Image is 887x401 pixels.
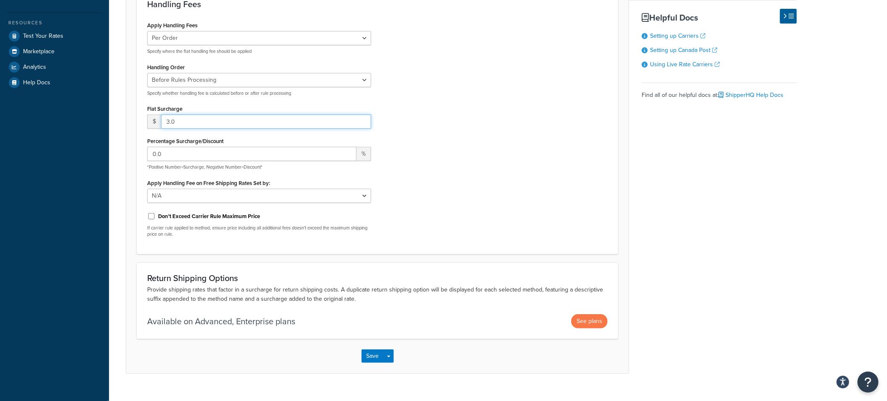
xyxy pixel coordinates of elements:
span: Help Docs [23,79,50,86]
div: Resources [6,19,103,26]
p: Specify where the flat handling fee should be applied [147,48,371,55]
a: Test Your Rates [6,29,103,44]
button: See plans [571,314,608,328]
p: If carrier rule applied to method, ensure price including all additional fees doesn't exceed the ... [147,225,371,238]
a: Setting up Canada Post [650,46,717,55]
p: *Positive Number=Surcharge, Negative Number=Discount* [147,164,371,170]
span: $ [147,115,161,129]
p: Provide shipping rates that factor in a surcharge for return shipping costs. A duplicate return s... [147,285,608,304]
label: Flat Surcharge [147,106,182,112]
button: Open Resource Center [858,372,879,393]
span: % [356,147,371,161]
h3: Helpful Docs [642,13,797,22]
label: Percentage Surcharge/Discount [147,138,224,144]
label: Don't Exceed Carrier Rule Maximum Price [158,213,260,220]
div: Find all of our helpful docs at: [642,83,797,101]
label: Apply Handling Fees [147,22,198,29]
a: Marketplace [6,44,103,59]
a: Setting up Carriers [650,31,705,40]
button: Hide Help Docs [780,9,797,23]
label: Handling Order [147,64,185,70]
span: Test Your Rates [23,33,63,40]
button: Save [362,349,384,363]
a: Help Docs [6,75,103,90]
a: Using Live Rate Carriers [650,60,720,69]
a: Analytics [6,60,103,75]
p: Available on Advanced, Enterprise plans [147,315,295,327]
label: Apply Handling Fee on Free Shipping Rates Set by: [147,180,270,186]
span: Marketplace [23,48,55,55]
span: Analytics [23,64,46,71]
h3: Return Shipping Options [147,273,608,283]
a: ShipperHQ Help Docs [718,91,783,99]
p: Specify whether handling fee is calculated before or after rule processing [147,90,371,96]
